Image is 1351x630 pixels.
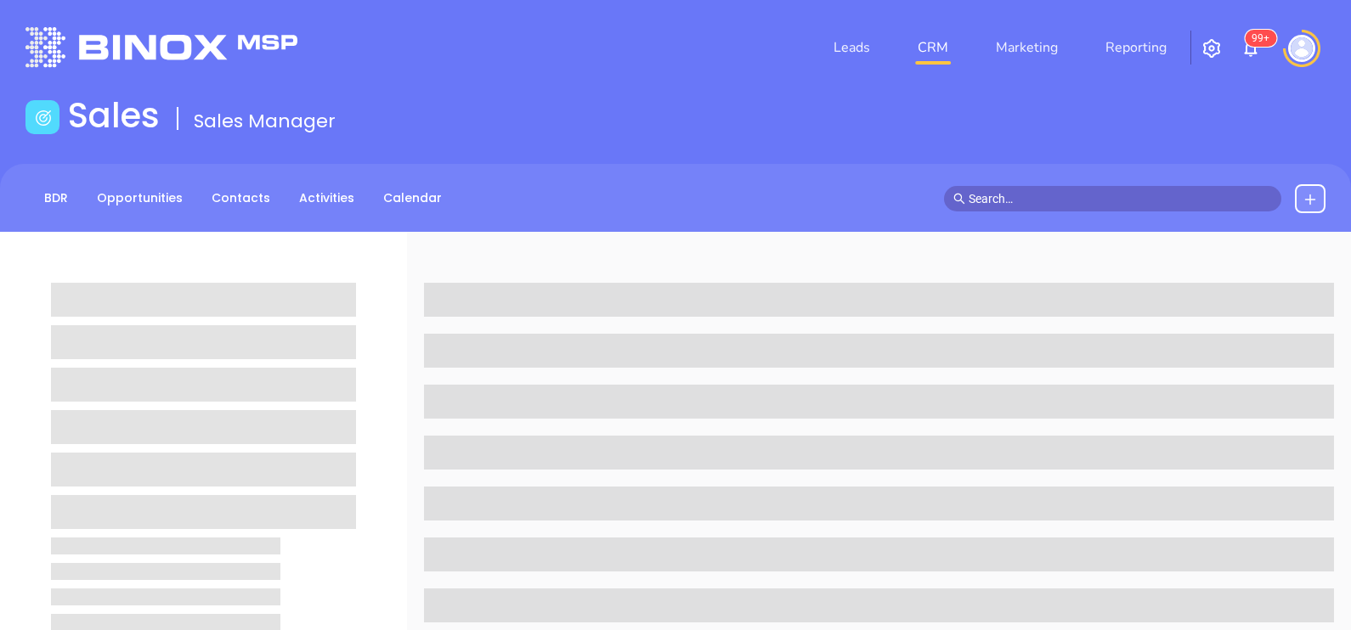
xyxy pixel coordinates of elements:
sup: 100 [1245,30,1276,47]
img: iconNotification [1241,38,1261,59]
a: Leads [827,31,877,65]
a: Reporting [1099,31,1173,65]
img: user [1288,35,1315,62]
a: BDR [34,184,78,212]
span: Sales Manager [194,108,336,134]
input: Search… [969,189,1273,208]
a: Contacts [201,184,280,212]
img: iconSetting [1201,38,1222,59]
img: logo [25,27,297,67]
a: Calendar [373,184,452,212]
a: CRM [911,31,955,65]
h1: Sales [68,95,160,136]
span: search [953,193,965,205]
a: Activities [289,184,365,212]
a: Marketing [989,31,1065,65]
a: Opportunities [87,184,193,212]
